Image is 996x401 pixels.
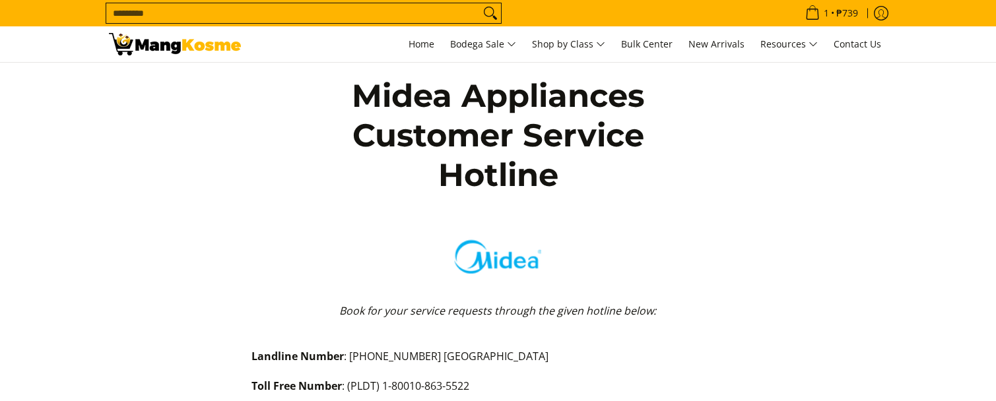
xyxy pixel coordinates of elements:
span: Shop by Class [532,36,605,53]
span: 1 [822,9,831,18]
p: : [PHONE_NUMBER] [GEOGRAPHIC_DATA] [251,348,745,378]
span: Bulk Center [621,38,673,50]
img: Midea Appliances Customer Service Hotline | Mang Kosme [109,33,241,55]
span: Home [409,38,434,50]
em: Book for your service requests through the given hotline below: [251,231,745,318]
h1: Midea Appliances Customer Service Hotline [307,76,690,195]
span: • [801,6,862,20]
a: Home [402,26,441,62]
button: Search [480,3,501,23]
strong: Toll Free Number [251,379,342,393]
strong: Landline Number [251,349,344,363]
a: Bodega Sale [444,26,523,62]
span: Bodega Sale [450,36,516,53]
a: Contact Us [827,26,888,62]
a: New Arrivals [682,26,751,62]
span: New Arrivals [688,38,745,50]
nav: Main Menu [254,26,888,62]
a: Resources [754,26,824,62]
span: Resources [760,36,818,53]
a: Shop by Class [525,26,612,62]
span: ₱739 [834,9,860,18]
a: Bulk Center [614,26,679,62]
span: Contact Us [834,38,881,50]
